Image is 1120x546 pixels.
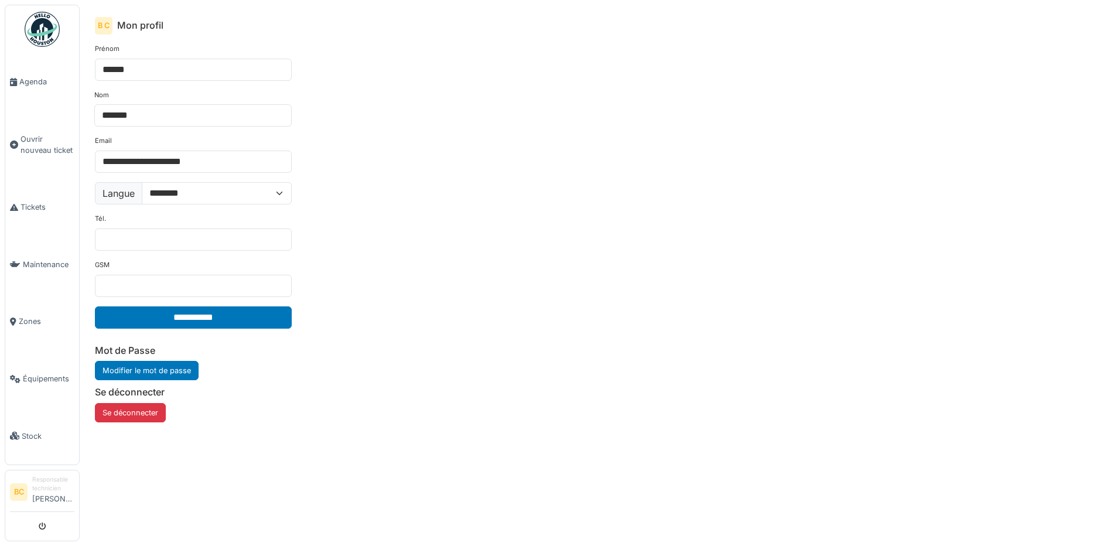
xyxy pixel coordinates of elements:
[5,111,79,179] a: Ouvrir nouveau ticket
[95,361,199,380] a: Modifier le mot de passe
[5,179,79,236] a: Tickets
[23,259,74,270] span: Maintenance
[21,134,74,156] span: Ouvrir nouveau ticket
[22,431,74,442] span: Stock
[5,53,79,111] a: Agenda
[95,44,119,54] label: Prénom
[21,202,74,213] span: Tickets
[95,387,292,398] h6: Se déconnecter
[95,136,112,146] label: Email
[5,407,79,465] a: Stock
[10,475,74,512] a: BC Responsable technicien[PERSON_NAME]
[19,76,74,87] span: Agenda
[25,12,60,47] img: Badge_color-CXgf-gQk.svg
[95,182,142,204] label: Langue
[95,345,292,356] h6: Mot de Passe
[10,483,28,501] li: BC
[19,316,74,327] span: Zones
[32,475,74,493] div: Responsable technicien
[5,236,79,294] a: Maintenance
[23,373,74,384] span: Équipements
[95,403,166,422] button: Se déconnecter
[5,293,79,350] a: Zones
[117,20,163,31] h6: Mon profil
[95,214,106,224] label: Tél.
[95,17,112,35] div: B C
[5,350,79,408] a: Équipements
[94,90,109,100] label: Nom
[32,475,74,509] li: [PERSON_NAME]
[95,260,110,270] label: GSM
